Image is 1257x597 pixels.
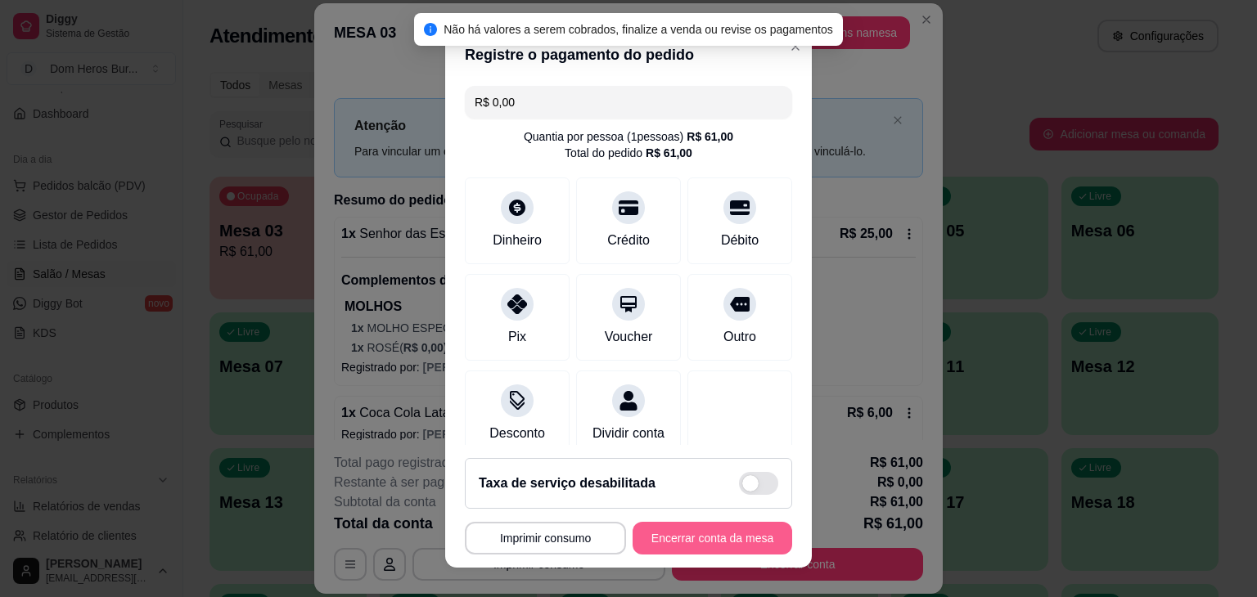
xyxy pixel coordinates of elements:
[607,231,650,250] div: Crédito
[489,424,545,443] div: Desconto
[605,327,653,347] div: Voucher
[565,145,692,161] div: Total do pedido
[782,34,809,60] button: Close
[646,145,692,161] div: R$ 61,00
[723,327,756,347] div: Outro
[721,231,759,250] div: Débito
[524,128,733,145] div: Quantia por pessoa ( 1 pessoas)
[475,86,782,119] input: Ex.: hambúrguer de cordeiro
[633,522,792,554] button: Encerrar conta da mesa
[592,424,665,443] div: Dividir conta
[687,128,733,145] div: R$ 61,00
[508,327,526,347] div: Pix
[479,474,656,493] h2: Taxa de serviço desabilitada
[493,231,542,250] div: Dinheiro
[445,30,812,79] header: Registre o pagamento do pedido
[465,522,626,554] button: Imprimir consumo
[444,23,833,36] span: Não há valores a serem cobrados, finalize a venda ou revise os pagamentos
[424,23,437,36] span: info-circle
